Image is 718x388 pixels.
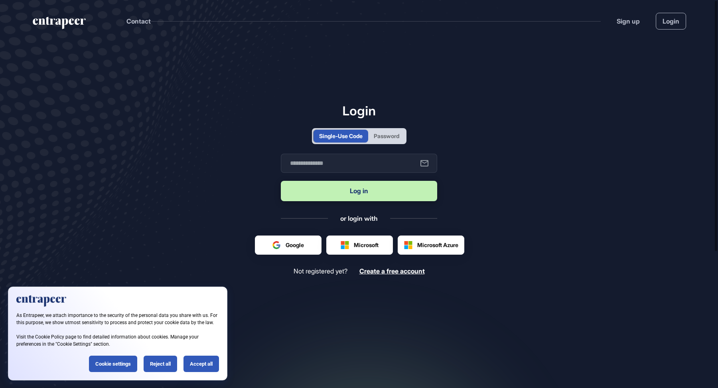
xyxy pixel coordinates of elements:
a: Sign up [617,16,640,26]
span: Not registered yet? [294,267,347,275]
a: Login [656,13,686,30]
button: Log in [281,181,437,201]
div: or login with [340,214,378,223]
a: entrapeer-logo [32,17,87,32]
button: Contact [126,16,151,26]
div: Single-Use Code [319,132,363,140]
div: Password [374,132,399,140]
h1: Login [281,103,437,118]
a: Create a free account [359,267,425,275]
